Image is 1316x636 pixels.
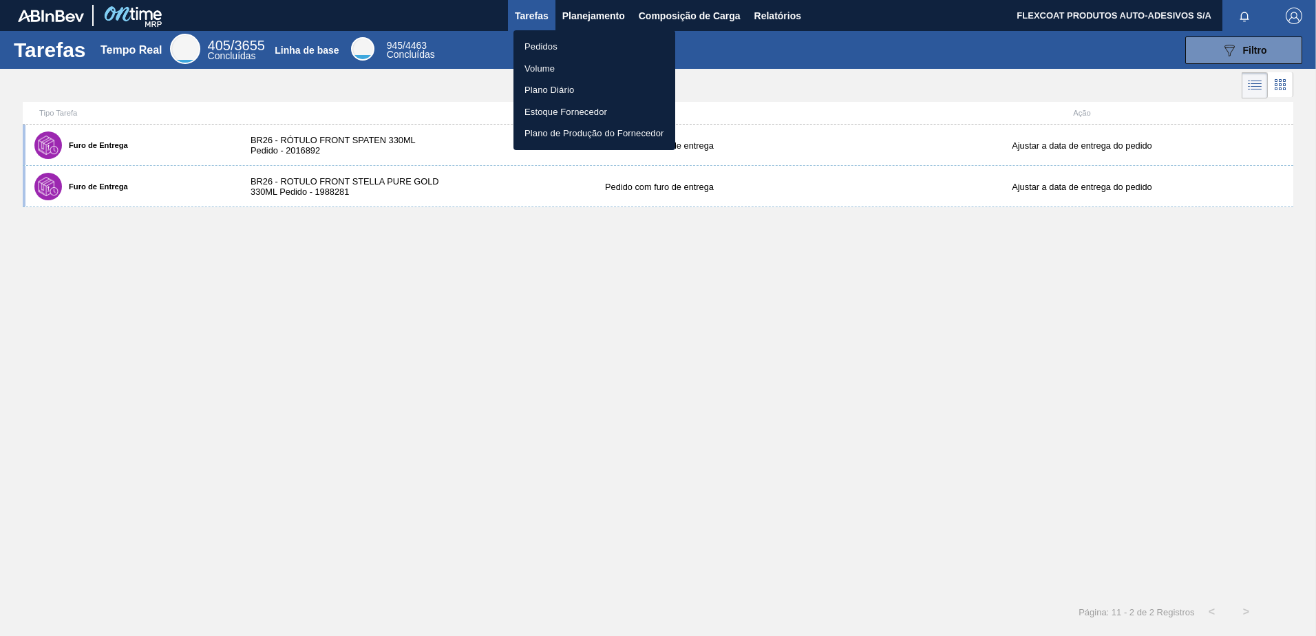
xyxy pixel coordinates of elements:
[513,36,675,58] a: Pedidos
[513,123,675,145] a: Plano de Produção do Fornecedor
[513,101,675,123] a: Estoque Fornecedor
[513,58,675,80] a: Volume
[513,79,675,101] a: Plano Diário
